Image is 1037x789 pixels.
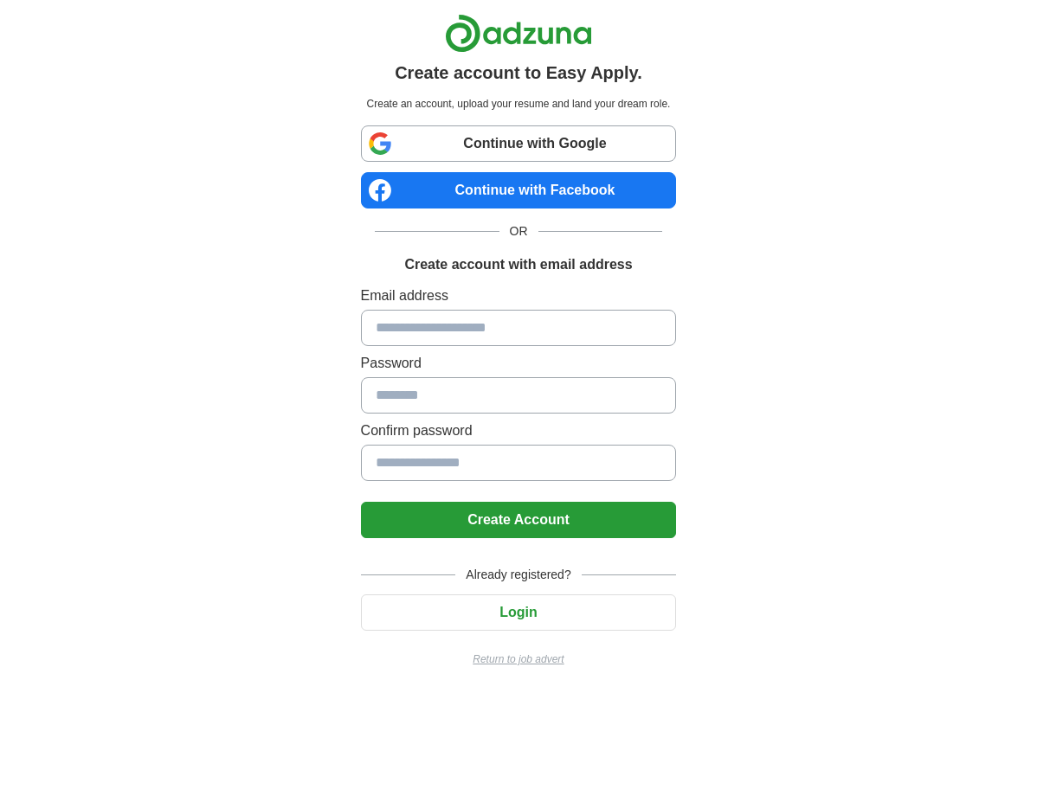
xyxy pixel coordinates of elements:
span: OR [499,222,538,241]
span: Already registered? [455,566,581,584]
label: Email address [361,285,677,306]
img: Adzuna logo [445,14,592,53]
a: Login [361,605,677,619]
h1: Create account with email address [404,254,632,275]
a: Return to job advert [361,651,677,667]
a: Continue with Facebook [361,172,677,208]
h1: Create account to Easy Apply. [395,60,642,86]
p: Create an account, upload your resume and land your dream role. [364,96,673,112]
button: Create Account [361,502,677,538]
label: Confirm password [361,420,677,441]
a: Continue with Google [361,125,677,162]
button: Login [361,594,677,631]
label: Password [361,353,677,374]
